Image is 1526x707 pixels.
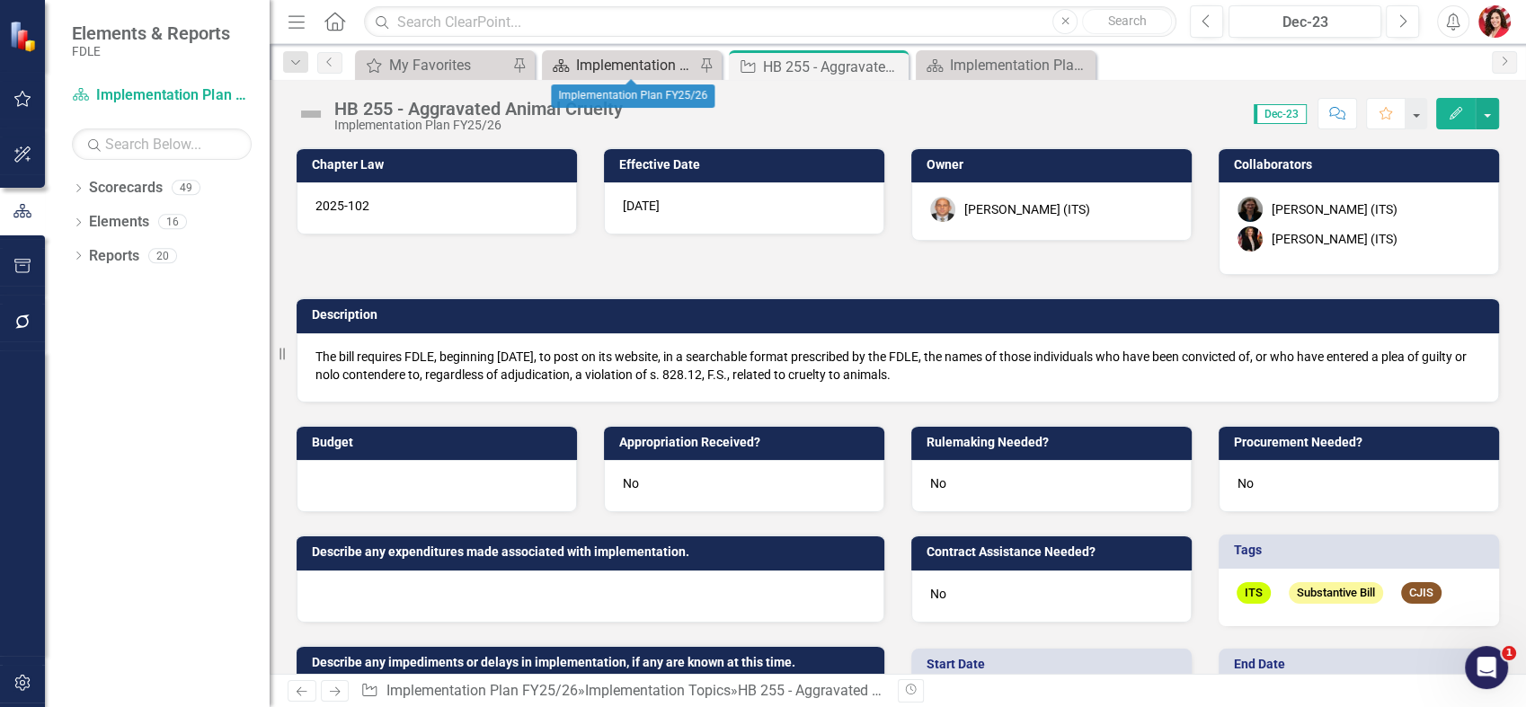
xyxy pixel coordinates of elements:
span: ITS [1237,582,1271,605]
div: Implementation Plan FY25/26 [576,54,695,76]
a: Implementation Topics [585,682,731,699]
a: Implementation Plan FY23/24 [920,54,1091,76]
span: No [1238,476,1254,490]
p: 2025-102 [315,197,558,215]
h3: Description [312,308,1490,322]
div: [PERSON_NAME] (ITS) [1272,200,1397,218]
img: ClearPoint Strategy [8,20,40,52]
a: Implementation Plan FY25/26 [72,85,252,106]
span: Dec-23 [1254,104,1307,124]
h3: End Date [1234,658,1490,671]
img: Nicole Howard [1238,197,1263,222]
div: Dec-23 [1235,12,1375,33]
h3: Owner [927,158,1183,172]
div: HB 255 - Aggravated Animal Cruelty [763,56,904,78]
button: Search [1082,9,1172,34]
span: [DATE] [623,199,660,213]
button: Dec-23 [1229,5,1381,38]
div: 49 [172,181,200,196]
span: 1 [1502,646,1516,660]
a: Elements [89,212,149,233]
div: [PERSON_NAME] (ITS) [964,200,1090,218]
span: Search [1108,13,1147,28]
small: FDLE [72,44,230,58]
div: [PERSON_NAME] (ITS) [1272,230,1397,248]
div: 16 [158,215,187,230]
h3: Budget [312,436,568,449]
div: 20 [148,248,177,263]
h3: Tags [1234,544,1490,557]
span: Substantive Bill [1289,582,1383,605]
h3: Chapter Law [312,158,568,172]
div: Implementation Plan FY23/24 [950,54,1091,76]
h3: Appropriation Received? [619,436,875,449]
h3: Start Date [927,658,1183,671]
h3: Describe any impediments or delays in implementation, if any are known at this time. [312,656,875,669]
h3: Describe any expenditures made associated with implementation. [312,545,875,559]
input: Search Below... [72,128,252,160]
div: Implementation Plan FY25/26 [334,119,623,132]
span: No [930,476,946,490]
div: HB 255 - Aggravated Animal Cruelty [738,682,964,699]
h3: Effective Date [619,158,875,172]
a: My Favorites [359,54,508,76]
span: CJIS [1401,582,1442,605]
h3: Contract Assistance Needed? [927,545,1183,559]
span: No [623,476,639,490]
a: Implementation Plan FY25/26 [386,682,578,699]
h3: Procurement Needed? [1234,436,1490,449]
span: Elements & Reports [72,22,230,44]
div: HB 255 - Aggravated Animal Cruelty [334,99,623,119]
h3: Rulemaking Needed? [927,436,1183,449]
img: Erica Wolaver [1238,226,1263,252]
img: Joey Hornsby [930,197,955,222]
div: My Favorites [389,54,508,76]
iframe: Intercom live chat [1465,646,1508,689]
p: The bill requires FDLE, beginning [DATE], to post on its website, in a searchable format prescrib... [315,348,1480,384]
input: Search ClearPoint... [364,6,1176,38]
img: Caitlin Dawkins [1478,5,1511,38]
a: Implementation Plan FY25/26 [546,54,695,76]
span: No [930,587,946,601]
a: Reports [89,246,139,267]
div: » » [360,681,883,702]
h3: Collaborators [1234,158,1490,172]
a: Scorecards [89,178,163,199]
img: Not Defined [297,100,325,128]
div: Implementation Plan FY25/26 [551,84,714,108]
